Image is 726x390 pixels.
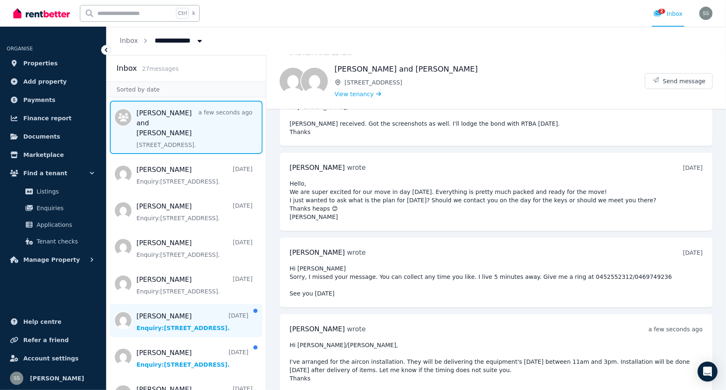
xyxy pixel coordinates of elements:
[142,65,178,72] span: 27 message s
[649,326,703,333] time: a few seconds ago
[7,73,99,90] a: Add property
[23,132,60,142] span: Documents
[136,348,248,369] a: [PERSON_NAME][DATE]Enquiry:[STREET_ADDRESS].
[699,7,713,20] img: Surender Suhag
[7,350,99,367] a: Account settings
[120,37,138,45] a: Inbox
[23,168,67,178] span: Find a tenant
[301,68,328,94] img: Tiana Ireson
[7,92,99,108] a: Payments
[290,164,345,171] span: [PERSON_NAME]
[10,233,96,250] a: Tenant checks
[10,216,96,233] a: Applications
[116,62,137,74] h2: Inbox
[347,325,366,333] span: wrote
[7,55,99,72] a: Properties
[23,95,55,105] span: Payments
[7,332,99,348] a: Refer a friend
[107,27,217,55] nav: Breadcrumb
[37,186,93,196] span: Listings
[290,264,703,298] pre: Hi [PERSON_NAME] Sorry, I missed your message. You can collect any time you like. I live 5 minute...
[136,311,248,332] a: [PERSON_NAME][DATE]Enquiry:[STREET_ADDRESS].
[23,150,64,160] span: Marketplace
[192,10,195,17] span: k
[107,82,266,97] div: Sorted by date
[23,317,62,327] span: Help centre
[7,251,99,268] button: Manage Property
[7,46,33,52] span: ORGANISE
[7,147,99,163] a: Marketplace
[23,58,58,68] span: Properties
[136,201,253,222] a: [PERSON_NAME][DATE]Enquiry:[STREET_ADDRESS].
[10,372,23,385] img: Surender Suhag
[335,90,381,98] a: View tenancy
[290,103,703,136] pre: Hi [PERSON_NAME], [PERSON_NAME] received. Got the screenshots as well. I'll lodge the bond with R...
[23,335,69,345] span: Refer a friend
[335,63,645,75] h1: [PERSON_NAME] and [PERSON_NAME]
[136,108,253,149] a: [PERSON_NAME] and [PERSON_NAME]a few seconds ago[STREET_ADDRESS].
[645,74,712,89] button: Send message
[683,249,703,256] time: [DATE]
[37,236,93,246] span: Tenant checks
[659,9,665,14] span: 2
[654,10,683,18] div: Inbox
[136,238,253,259] a: [PERSON_NAME][DATE]Enquiry:[STREET_ADDRESS].
[10,200,96,216] a: Enquiries
[335,90,374,98] span: View tenancy
[13,7,70,20] img: RentBetter
[347,164,366,171] span: wrote
[290,325,345,333] span: [PERSON_NAME]
[290,248,345,256] span: [PERSON_NAME]
[698,362,718,382] div: Open Intercom Messenger
[7,313,99,330] a: Help centre
[347,248,366,256] span: wrote
[23,353,79,363] span: Account settings
[176,8,189,19] span: Ctrl
[10,183,96,200] a: Listings
[7,165,99,181] button: Find a tenant
[23,255,80,265] span: Manage Property
[136,275,253,296] a: [PERSON_NAME][DATE]Enquiry:[STREET_ADDRESS].
[7,128,99,145] a: Documents
[280,68,306,94] img: Michael Stewart
[37,220,93,230] span: Applications
[290,341,703,383] pre: Hi [PERSON_NAME]/[PERSON_NAME], I've arranged for the aircon installation. They will be deliverin...
[683,164,703,171] time: [DATE]
[23,77,67,87] span: Add property
[7,110,99,127] a: Finance report
[290,179,703,221] pre: Hello, We are super excited for our move in day [DATE]. Everything is pretty much packed and read...
[37,203,93,213] span: Enquiries
[30,373,84,383] span: [PERSON_NAME]
[136,165,253,186] a: [PERSON_NAME][DATE]Enquiry:[STREET_ADDRESS].
[344,78,645,87] span: [STREET_ADDRESS]
[23,113,72,123] span: Finance report
[663,77,706,85] span: Send message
